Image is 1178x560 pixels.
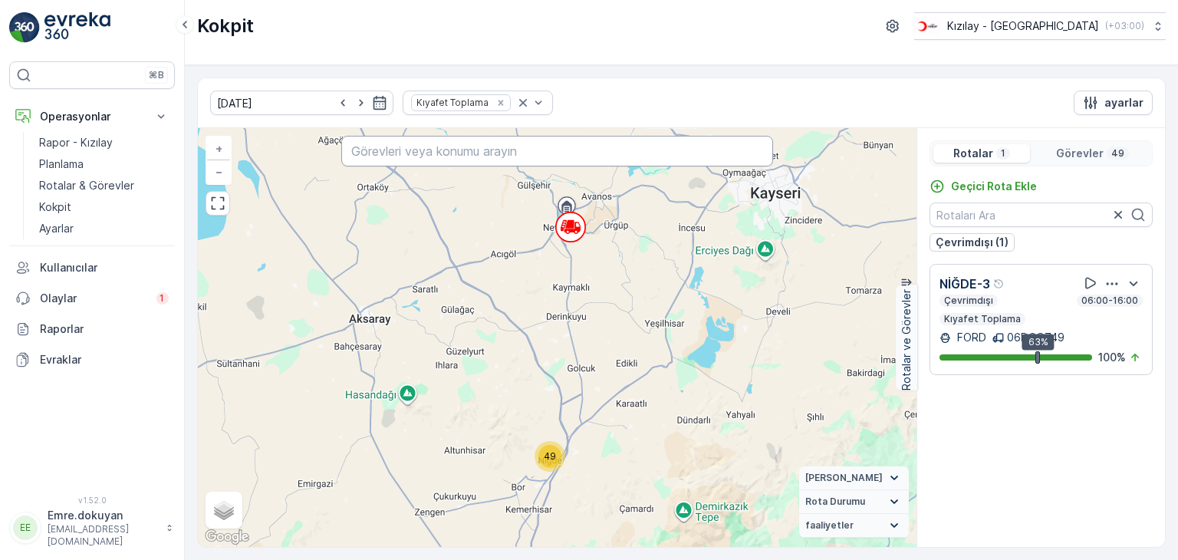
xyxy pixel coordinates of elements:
button: Kızılay - [GEOGRAPHIC_DATA](+03:00) [914,12,1166,40]
p: Geçici Rota Ekle [951,179,1037,194]
p: FORD [954,330,986,345]
p: Çevrimdışı [943,295,995,307]
p: Raporlar [40,321,169,337]
a: Evraklar [9,344,175,375]
img: logo_light-DOdMpM7g.png [44,12,110,43]
a: Ayarlar [33,218,175,239]
button: ayarlar [1074,91,1153,115]
p: Kokpit [39,199,71,215]
span: − [216,165,223,178]
p: Operasyonlar [40,109,144,124]
p: Evraklar [40,352,169,367]
a: Kullanıcılar [9,252,175,283]
p: [EMAIL_ADDRESS][DOMAIN_NAME] [48,523,158,548]
p: 49 [1110,147,1126,160]
button: Çevrimdışı (1) [930,233,1015,252]
div: Yardım Araç İkonu [993,278,1005,290]
p: NİĞDE-3 [939,275,990,293]
summary: faaliyetler [799,514,909,538]
p: ayarlar [1104,95,1143,110]
div: 49 [535,441,565,472]
p: Kıyafet Toplama [943,313,1022,325]
div: Kıyafet Toplama [412,95,491,110]
img: k%C4%B1z%C4%B1lay_D5CCths_t1JZB0k.png [914,18,941,35]
p: Rotalar [953,146,993,161]
summary: [PERSON_NAME] [799,466,909,490]
a: Olaylar1 [9,283,175,314]
p: Rapor - Kızılay [39,135,113,150]
p: ( +03:00 ) [1105,20,1144,32]
span: v 1.52.0 [9,496,175,505]
input: dd/mm/yyyy [210,91,393,115]
input: Rotaları Ara [930,203,1153,227]
p: Kokpit [197,14,254,38]
a: Yakınlaştır [207,137,230,160]
a: Rotalar & Görevler [33,175,175,196]
p: ⌘B [149,69,164,81]
p: Çevrimdışı (1) [936,235,1009,250]
p: 06DCG749 [1007,330,1064,345]
span: Rota Durumu [805,496,865,508]
img: logo [9,12,40,43]
p: 1 [160,292,166,305]
a: Bu bölgeyi Google Haritalar'da açın (yeni pencerede açılır) [202,527,252,547]
a: Layers [207,493,241,527]
a: Rapor - Kızılay [33,132,175,153]
span: faaliyetler [805,519,854,532]
div: 63% [1022,334,1055,351]
p: 100 % [1098,350,1126,365]
a: Uzaklaştır [207,160,230,183]
p: Rotalar & Görevler [39,178,134,193]
a: Planlama [33,153,175,175]
a: Raporlar [9,314,175,344]
p: Rotalar ve Görevler [899,289,914,390]
p: Emre.dokuyan [48,508,158,523]
span: + [216,142,222,155]
p: Kızılay - [GEOGRAPHIC_DATA] [947,18,1099,34]
div: Remove Kıyafet Toplama [492,97,509,109]
summary: Rota Durumu [799,490,909,514]
span: 49 [544,450,556,462]
p: 1 [999,147,1007,160]
p: Olaylar [40,291,147,306]
div: EE [13,516,38,540]
button: EEEmre.dokuyan[EMAIL_ADDRESS][DOMAIN_NAME] [9,508,175,548]
p: Kullanıcılar [40,260,169,275]
img: Google [202,527,252,547]
input: Görevleri veya konumu arayın [341,136,772,166]
p: 06:00-16:00 [1080,295,1140,307]
p: Planlama [39,156,84,172]
a: Kokpit [33,196,175,218]
p: Ayarlar [39,221,74,236]
span: [PERSON_NAME] [805,472,883,484]
a: Geçici Rota Ekle [930,179,1037,194]
button: Operasyonlar [9,101,175,132]
p: Görevler [1056,146,1104,161]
